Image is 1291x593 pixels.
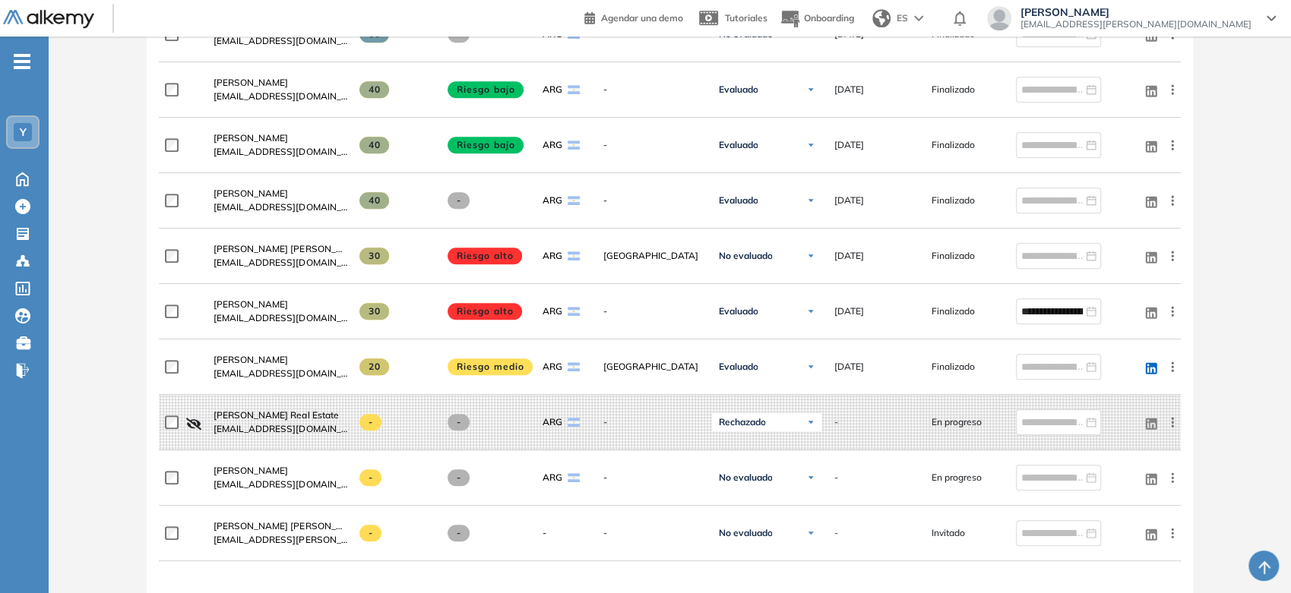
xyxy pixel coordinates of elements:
span: [EMAIL_ADDRESS][DOMAIN_NAME] [214,311,347,325]
span: - [834,526,837,540]
span: - [448,525,470,541]
span: - [834,471,837,484]
span: Evaluado [718,139,758,151]
a: [PERSON_NAME] [PERSON_NAME] [214,242,347,256]
span: [EMAIL_ADDRESS][DOMAIN_NAME] [214,256,347,270]
span: Finalizado [931,194,974,207]
span: [EMAIL_ADDRESS][DOMAIN_NAME] [214,90,347,103]
img: Ícono de flecha [806,418,815,427]
img: Ícono de flecha [806,473,815,482]
span: 30 [359,248,389,264]
span: ARG [542,415,562,429]
span: [EMAIL_ADDRESS][PERSON_NAME][DOMAIN_NAME] [1020,18,1251,30]
span: Riesgo bajo [448,81,524,98]
span: [DATE] [834,304,863,318]
span: 30 [359,303,389,320]
span: ARG [542,304,562,318]
span: [PERSON_NAME] [PERSON_NAME] [214,243,365,254]
span: [PERSON_NAME] [214,132,288,144]
span: Onboarding [804,12,854,24]
span: Finalizado [931,138,974,152]
img: Ícono de flecha [806,307,815,316]
a: [PERSON_NAME] Real Estate [214,408,347,422]
img: world [872,9,891,27]
span: [DATE] [834,194,863,207]
span: 40 [359,137,389,153]
span: [PERSON_NAME] [214,298,288,310]
span: [EMAIL_ADDRESS][DOMAIN_NAME] [214,422,347,436]
span: - [359,414,381,431]
span: - [834,415,837,429]
img: ARG [568,85,580,94]
span: Finalizado [931,83,974,96]
img: ARG [568,418,580,427]
img: Logo [3,10,94,29]
span: [PERSON_NAME] Real Estate [214,409,338,421]
img: arrow [914,15,923,21]
a: Agendar una demo [584,8,683,26]
span: Evaluado [718,84,758,96]
span: En progreso [931,415,981,429]
img: Ícono de flecha [806,196,815,205]
a: [PERSON_NAME] [214,187,347,200]
iframe: Chat Widget [1215,520,1291,593]
span: Agendar una demo [601,12,683,24]
span: [PERSON_NAME] [214,465,288,476]
span: - [359,469,381,486]
span: [EMAIL_ADDRESS][DOMAIN_NAME] [214,367,347,380]
span: - [603,83,700,96]
span: ARG [542,471,562,484]
div: Widget de chat [1215,520,1291,593]
span: - [448,192,470,209]
i: - [14,60,30,63]
span: ES [897,11,908,25]
img: Ícono de flecha [806,362,815,371]
img: Ícono de flecha [806,140,815,150]
img: Ícono de flecha [806,528,815,538]
span: Evaluado [718,194,758,207]
span: - [603,138,700,152]
span: - [603,471,700,484]
span: [DATE] [834,83,863,96]
a: [PERSON_NAME] [214,464,347,478]
span: Evaluado [718,305,758,317]
span: [DATE] [834,360,863,374]
img: ARG [568,251,580,260]
button: Onboarding [780,2,854,35]
span: No evaluado [718,472,772,484]
span: [DATE] [834,249,863,263]
span: Finalizado [931,249,974,263]
span: ARG [542,249,562,263]
img: ARG [568,140,580,150]
span: ARG [542,194,562,207]
span: ARG [542,83,562,96]
a: [PERSON_NAME] [PERSON_NAME] [214,519,347,533]
span: [PERSON_NAME] [214,354,288,365]
span: 40 [359,81,389,98]
span: - [603,415,700,429]
a: [PERSON_NAME] [214,131,347,145]
span: - [603,304,700,318]
span: Riesgo bajo [448,137,524,153]
img: ARG [568,473,580,482]
span: Tutoriales [725,12,767,24]
span: - [542,526,546,540]
span: ARG [542,138,562,152]
span: En progreso [931,471,981,484]
span: Riesgo medio [448,358,533,375]
span: [DATE] [834,138,863,152]
span: Finalizado [931,360,974,374]
a: [PERSON_NAME] [214,298,347,311]
span: Evaluado [718,361,758,373]
a: [PERSON_NAME] [214,353,347,367]
span: Riesgo alto [448,303,522,320]
span: - [603,526,700,540]
span: [EMAIL_ADDRESS][DOMAIN_NAME] [214,478,347,491]
img: Ícono de flecha [806,85,815,94]
span: [PERSON_NAME] [214,77,288,88]
span: No evaluado [718,527,772,539]
span: [EMAIL_ADDRESS][DOMAIN_NAME] [214,145,347,159]
span: ARG [542,360,562,374]
span: Riesgo alto [448,248,522,264]
img: ARG [568,307,580,316]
